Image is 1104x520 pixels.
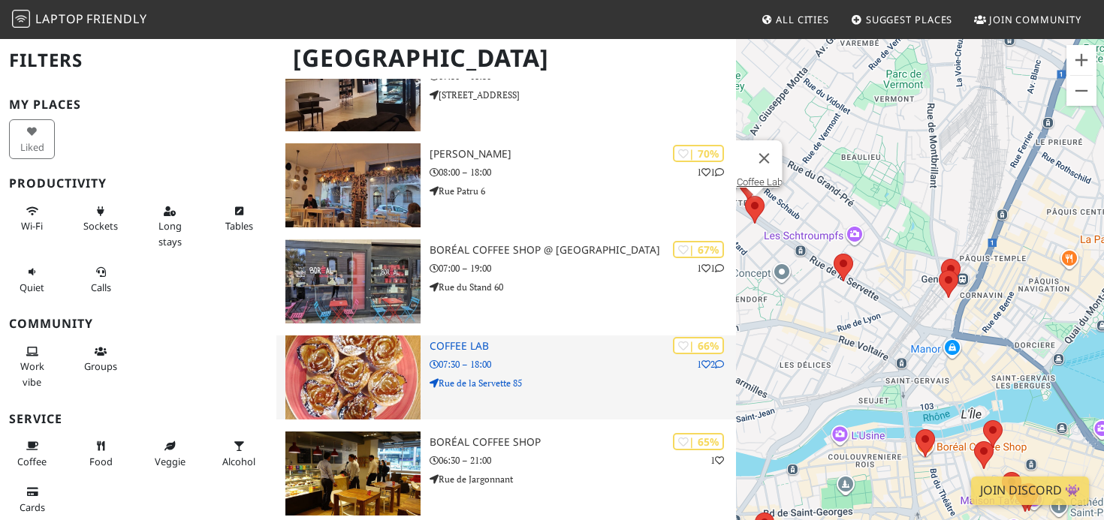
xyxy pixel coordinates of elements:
[285,431,421,515] img: Boréal Coffee Shop
[866,13,953,26] span: Suggest Places
[21,219,43,233] span: Stable Wi-Fi
[755,6,835,33] a: All Cities
[78,260,124,299] button: Calls
[673,337,724,354] div: | 66%
[147,199,193,254] button: Long stays
[78,434,124,473] button: Food
[697,165,724,179] p: 1 1
[430,261,736,275] p: 07:00 – 19:00
[430,280,736,294] p: Rue du Stand 60
[845,6,959,33] a: Suggest Places
[9,38,267,83] h2: Filters
[430,436,736,449] h3: Boréal Coffee Shop
[276,431,737,515] a: Boréal Coffee Shop | 65% 1 Boréal Coffee Shop 06:30 – 21:00 Rue de Jargonnant
[968,6,1087,33] a: Join Community
[20,359,44,388] span: People working
[9,199,55,239] button: Wi-Fi
[225,219,253,233] span: Work-friendly tables
[216,199,262,239] button: Tables
[430,340,736,353] h3: Coffee Lab
[430,184,736,198] p: Rue Patru 6
[78,199,124,239] button: Sockets
[9,98,267,112] h3: My Places
[17,455,47,468] span: Coffee
[9,434,55,473] button: Coffee
[276,143,737,227] a: Colette | 70% 11 [PERSON_NAME] 08:00 – 18:00 Rue Patru 6
[989,13,1081,26] span: Join Community
[12,10,30,28] img: LaptopFriendly
[430,357,736,371] p: 07:30 – 18:00
[9,317,267,331] h3: Community
[710,453,724,467] p: 1
[216,434,262,473] button: Alcohol
[430,376,736,390] p: Rue de la Servette 85
[9,412,267,426] h3: Service
[9,339,55,394] button: Work vibe
[9,176,267,191] h3: Productivity
[9,260,55,299] button: Quiet
[697,261,724,275] p: 1 1
[281,38,734,79] h1: [GEOGRAPHIC_DATA]
[35,11,84,27] span: Laptop
[673,241,724,258] div: | 67%
[158,219,182,248] span: Long stays
[84,359,117,373] span: Group tables
[697,357,724,371] p: 1 2
[147,434,193,473] button: Veggie
[430,165,736,179] p: 08:00 – 18:00
[20,500,45,514] span: Credit cards
[91,281,111,294] span: Video/audio calls
[430,472,736,486] p: Rue de Jargonnant
[276,335,737,419] a: Coffee Lab | 66% 12 Coffee Lab 07:30 – 18:00 Rue de la Servette 85
[155,455,186,468] span: Veggie
[285,143,421,227] img: Colette
[430,148,736,161] h3: [PERSON_NAME]
[9,479,55,519] button: Cards
[673,145,724,162] div: | 70%
[737,176,783,188] a: Coffee Lab
[747,140,783,176] button: Close
[285,239,421,323] img: Boréal Coffee Shop @ Rue du Stand
[222,455,255,468] span: Alcohol
[20,281,44,294] span: Quiet
[1066,45,1096,75] button: Zoom in
[285,335,421,419] img: Coffee Lab
[776,13,829,26] span: All Cities
[430,453,736,467] p: 06:30 – 21:00
[89,455,113,468] span: Food
[83,219,118,233] span: Power sockets
[1066,76,1096,106] button: Zoom out
[673,433,724,450] div: | 65%
[78,339,124,379] button: Groups
[430,244,736,257] h3: Boréal Coffee Shop @ [GEOGRAPHIC_DATA]
[276,239,737,323] a: Boréal Coffee Shop @ Rue du Stand | 67% 11 Boréal Coffee Shop @ [GEOGRAPHIC_DATA] 07:00 – 19:00 R...
[12,7,147,33] a: LaptopFriendly LaptopFriendly
[86,11,146,27] span: Friendly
